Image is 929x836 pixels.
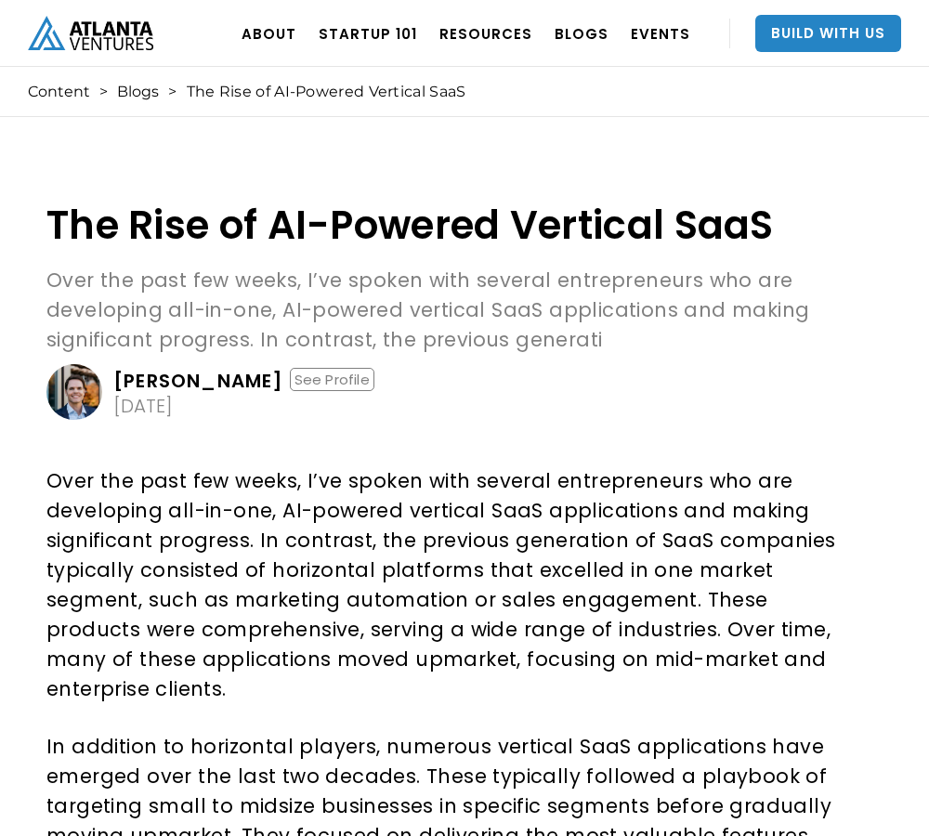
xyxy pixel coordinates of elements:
[46,266,849,355] p: Over the past few weeks, I’ve spoken with several entrepreneurs who are developing all-in-one, AI...
[46,466,843,704] p: Over the past few weeks, I’ve spoken with several entrepreneurs who are developing all-in-one, AI...
[113,397,173,415] div: [DATE]
[46,364,849,420] a: [PERSON_NAME]See Profile[DATE]
[555,7,608,59] a: BLOGS
[242,7,296,59] a: ABOUT
[319,7,417,59] a: Startup 101
[99,83,108,101] div: >
[168,83,177,101] div: >
[28,83,90,101] a: Content
[113,372,284,390] div: [PERSON_NAME]
[290,368,374,391] div: See Profile
[755,15,901,52] a: Build With Us
[439,7,532,59] a: RESOURCES
[631,7,690,59] a: EVENTS
[117,83,159,101] a: Blogs
[187,83,466,101] div: The Rise of AI-Powered Vertical SaaS
[46,203,849,247] h1: The Rise of AI-Powered Vertical SaaS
